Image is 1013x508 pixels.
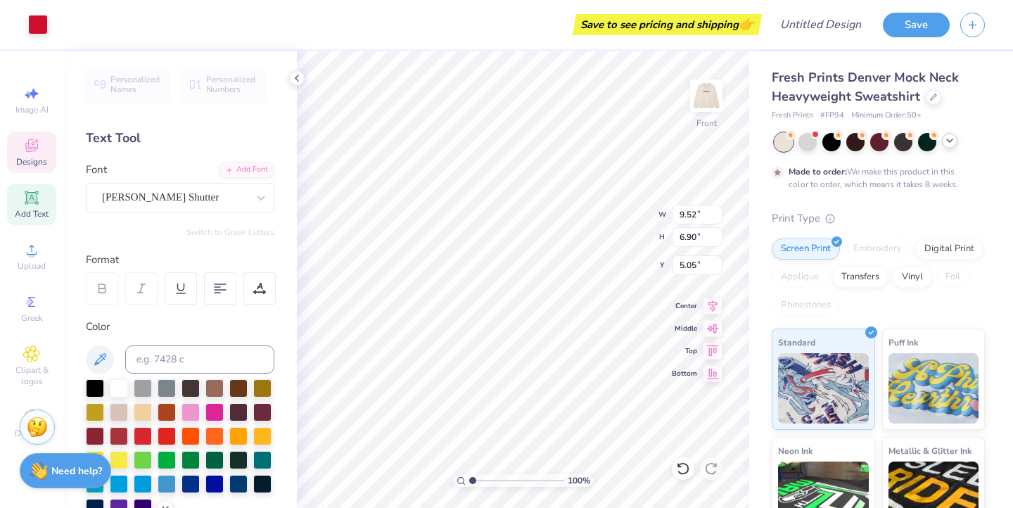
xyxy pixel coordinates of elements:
div: We make this product in this color to order, which means it takes 8 weeks. [789,165,962,191]
span: Metallic & Glitter Ink [888,443,971,458]
span: Clipart & logos [7,364,56,387]
span: Upload [18,260,46,272]
span: Designs [16,156,47,167]
span: # FP94 [820,110,844,122]
div: Format [86,252,276,268]
span: Center [672,301,697,311]
div: Transfers [832,267,888,288]
span: Personalized Numbers [206,75,256,94]
div: Applique [772,267,828,288]
span: 👉 [739,15,754,32]
div: Digital Print [915,239,983,260]
img: Standard [778,353,869,424]
label: Font [86,162,107,178]
div: Color [86,319,274,335]
div: Add Font [219,162,274,178]
div: Save to see pricing and shipping [576,14,758,35]
span: Decorate [15,428,49,439]
span: Standard [778,335,815,350]
div: Rhinestones [772,295,840,316]
button: Save [883,13,950,37]
div: Vinyl [893,267,932,288]
img: Front [692,82,720,110]
span: Add Text [15,208,49,220]
span: Neon Ink [778,443,813,458]
span: Greek [21,312,43,324]
div: Foil [936,267,969,288]
button: Switch to Greek Letters [186,227,274,238]
img: Puff Ink [888,353,979,424]
div: Screen Print [772,239,840,260]
span: Bottom [672,369,697,379]
div: Embroidery [844,239,911,260]
span: Personalized Names [110,75,160,94]
span: Fresh Prints Denver Mock Neck Heavyweight Sweatshirt [772,69,959,105]
span: Minimum Order: 50 + [851,110,922,122]
span: Puff Ink [888,335,918,350]
span: Image AI [15,104,49,115]
span: Middle [672,324,697,334]
div: Front [696,117,717,129]
input: Untitled Design [769,11,872,39]
span: 100 % [568,474,590,487]
input: e.g. 7428 c [125,345,274,374]
strong: Need help? [51,464,102,478]
span: Fresh Prints [772,110,813,122]
span: Top [672,346,697,356]
div: Print Type [772,210,985,227]
strong: Made to order: [789,166,847,177]
div: Text Tool [86,129,274,148]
